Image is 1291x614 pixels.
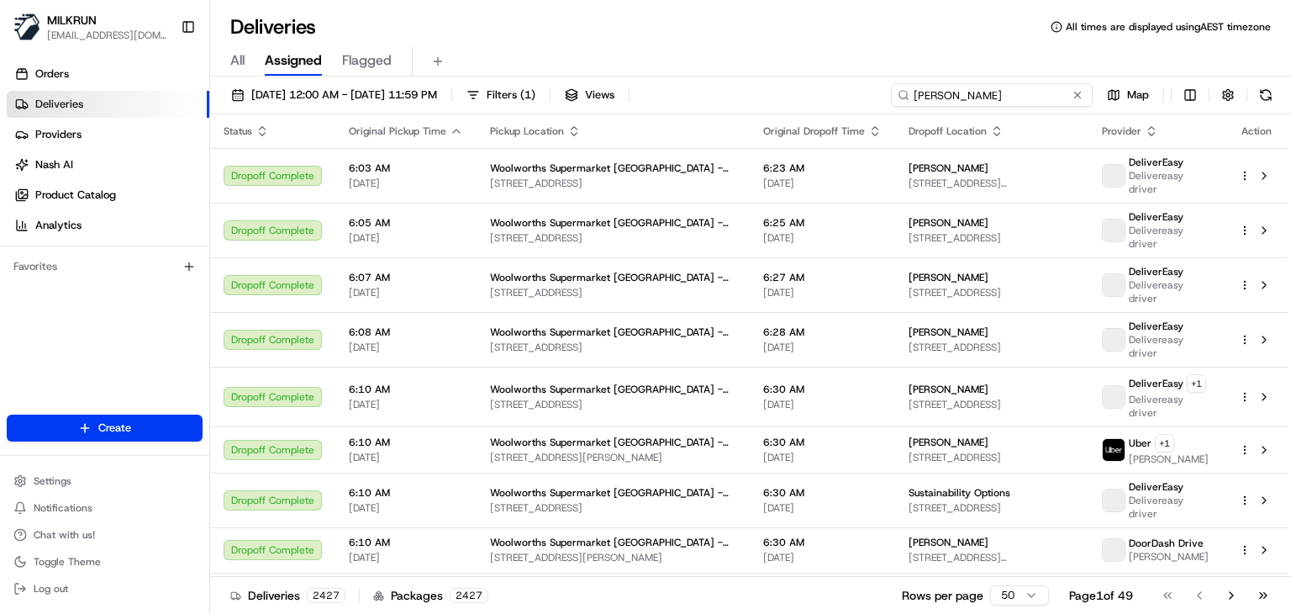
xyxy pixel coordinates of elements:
span: Woolworths Supermarket [GEOGRAPHIC_DATA] - [GEOGRAPHIC_DATA] [490,271,736,284]
div: Deliveries [230,587,345,604]
span: 6:03 AM [349,161,463,175]
span: [STREET_ADDRESS][PERSON_NAME] [909,177,1075,190]
span: Woolworths Supermarket [GEOGRAPHIC_DATA] - [GEOGRAPHIC_DATA] [490,486,736,500]
span: Sustainability Options [909,486,1010,500]
span: Delivereasy driver [1129,333,1212,360]
span: DeliverEasy [1129,156,1183,169]
span: Delivereasy driver [1129,393,1212,420]
h1: Deliveries [230,13,316,40]
div: Packages [373,587,488,604]
span: [PERSON_NAME] [909,271,988,284]
span: [PERSON_NAME] [1129,550,1209,564]
span: Product Catalog [35,188,116,203]
div: Favorites [7,253,203,280]
span: 6:23 AM [763,161,882,175]
button: MILKRUNMILKRUN[EMAIL_ADDRESS][DOMAIN_NAME] [7,7,174,47]
span: DeliverEasy [1129,265,1183,278]
button: Views [557,83,622,107]
span: 6:30 AM [763,436,882,449]
span: Woolworths Supermarket [GEOGRAPHIC_DATA] - [GEOGRAPHIC_DATA] [490,436,736,449]
button: Refresh [1254,83,1278,107]
span: Log out [34,582,68,595]
span: [STREET_ADDRESS] [909,451,1075,464]
span: [DATE] [349,286,463,299]
span: [DATE] [349,341,463,354]
span: [DATE] [349,551,463,564]
span: 6:27 AM [763,271,882,284]
span: Woolworths Supermarket [GEOGRAPHIC_DATA] - [GEOGRAPHIC_DATA] [490,536,736,549]
a: Nash AI [7,151,209,178]
span: 6:10 AM [349,486,463,500]
span: [DATE] [349,231,463,245]
span: [DATE] [763,286,882,299]
span: Pickup Location [490,124,564,138]
span: 6:10 AM [349,536,463,549]
span: Woolworths Supermarket [GEOGRAPHIC_DATA] - [GEOGRAPHIC_DATA] [490,326,736,339]
span: [DATE] [349,177,463,190]
span: [STREET_ADDRESS][PERSON_NAME] [490,551,736,564]
button: Map [1099,83,1157,107]
span: [STREET_ADDRESS] [490,398,736,411]
span: All times are displayed using AEST timezone [1066,20,1271,34]
span: Providers [35,127,82,142]
span: Notifications [34,501,92,515]
a: Orders [7,61,209,87]
span: 6:28 AM [763,326,882,339]
span: [STREET_ADDRESS] [490,501,736,515]
span: [DATE] 12:00 AM - [DATE] 11:59 PM [251,87,437,103]
button: +1 [1155,434,1174,453]
span: [PERSON_NAME] [909,383,988,396]
span: Chat with us! [34,528,95,542]
span: [DATE] [763,551,882,564]
span: Map [1127,87,1149,103]
button: [DATE] 12:00 AM - [DATE] 11:59 PM [224,83,445,107]
a: Product Catalog [7,182,209,209]
p: Rows per page [902,587,983,604]
span: [PERSON_NAME] [1129,453,1209,466]
span: [STREET_ADDRESS] [909,341,1075,354]
span: [STREET_ADDRESS] [909,286,1075,299]
span: All [230,50,245,71]
span: [DATE] [763,501,882,515]
span: Original Pickup Time [349,124,446,138]
span: [DATE] [349,501,463,515]
span: [PERSON_NAME] [909,436,988,449]
span: DoorDash Drive [1129,537,1204,550]
span: Delivereasy driver [1129,224,1212,251]
span: [STREET_ADDRESS] [490,286,736,299]
span: DeliverEasy [1129,320,1183,333]
span: Analytics [35,218,82,233]
button: Toggle Theme [7,550,203,574]
span: Dropoff Location [909,124,987,138]
button: MILKRUN [47,12,97,29]
span: Uber [1129,437,1151,450]
span: Woolworths Supermarket [GEOGRAPHIC_DATA] - [GEOGRAPHIC_DATA] [490,216,736,230]
span: [PERSON_NAME] [909,216,988,230]
span: 6:25 AM [763,216,882,230]
span: Toggle Theme [34,555,101,569]
span: 6:10 AM [349,383,463,396]
span: 6:30 AM [763,536,882,549]
span: Nash AI [35,157,73,172]
span: [STREET_ADDRESS][PERSON_NAME] [909,551,1075,564]
span: [DATE] [763,177,882,190]
span: [STREET_ADDRESS] [909,398,1075,411]
span: DeliverEasy [1129,480,1183,494]
button: Notifications [7,496,203,520]
span: Status [224,124,252,138]
button: [EMAIL_ADDRESS][DOMAIN_NAME] [47,29,167,42]
span: [STREET_ADDRESS] [490,341,736,354]
span: Woolworths Supermarket [GEOGRAPHIC_DATA] - [GEOGRAPHIC_DATA] [490,383,736,396]
span: Views [585,87,614,103]
span: 6:30 AM [763,383,882,396]
span: [DATE] [349,451,463,464]
span: [DATE] [763,341,882,354]
div: Action [1239,124,1274,138]
span: [PERSON_NAME] [909,161,988,175]
span: Original Dropoff Time [763,124,865,138]
span: Settings [34,474,71,488]
span: Flagged [342,50,392,71]
span: Delivereasy driver [1129,278,1212,305]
